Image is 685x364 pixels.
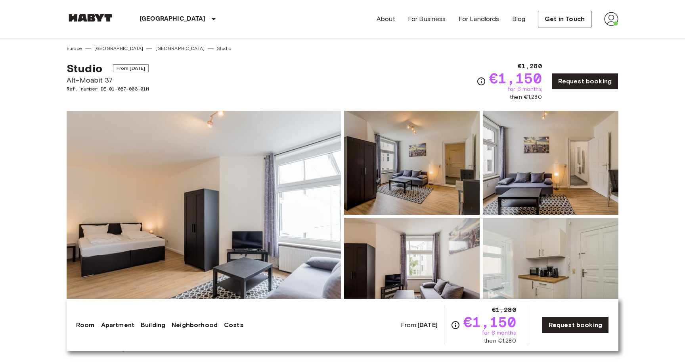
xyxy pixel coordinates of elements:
img: Picture of unit DE-01-087-003-01H [344,218,480,322]
img: Marketing picture of unit DE-01-087-003-01H [67,111,341,322]
a: [GEOGRAPHIC_DATA] [155,45,205,52]
p: [GEOGRAPHIC_DATA] [140,14,206,24]
img: Habyt [67,14,114,22]
span: €1,280 [518,62,542,71]
a: Request booking [542,317,609,333]
svg: Check cost overview for full price breakdown. Please note that discounts apply to new joiners onl... [451,320,460,330]
span: From: [401,321,438,329]
a: Costs [224,320,243,330]
a: Apartment [101,320,134,330]
a: Blog [512,14,526,24]
b: [DATE] [417,321,438,329]
img: Picture of unit DE-01-087-003-01H [344,111,480,215]
a: Neighborhood [172,320,218,330]
a: For Business [408,14,446,24]
a: [GEOGRAPHIC_DATA] [94,45,144,52]
span: for 6 months [508,85,542,93]
span: then €1,280 [510,93,542,101]
a: Get in Touch [538,11,591,27]
span: Ref. number DE-01-087-003-01H [67,85,149,92]
a: Request booking [551,73,618,90]
span: then €1,280 [484,337,516,345]
span: Studio [67,62,102,75]
a: Building [141,320,165,330]
a: About [377,14,395,24]
img: Picture of unit DE-01-087-003-01H [483,111,618,215]
a: For Landlords [459,14,499,24]
a: Room [76,320,95,330]
span: €1,150 [489,71,542,85]
span: €1,150 [463,315,516,329]
span: Alt-Moabit 37 [67,75,149,85]
img: Picture of unit DE-01-087-003-01H [483,218,618,322]
svg: Check cost overview for full price breakdown. Please note that discounts apply to new joiners onl... [476,77,486,86]
a: Europe [67,45,82,52]
span: for 6 months [482,329,516,337]
span: €1,280 [492,305,516,315]
span: From [DATE] [113,64,149,72]
img: avatar [604,12,618,26]
a: Studio [217,45,231,52]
